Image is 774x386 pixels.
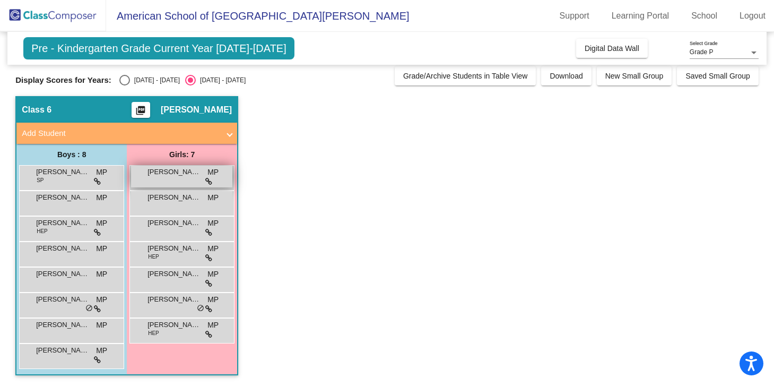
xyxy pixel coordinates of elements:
[147,218,201,228] span: [PERSON_NAME]
[550,72,582,80] span: Download
[585,44,639,53] span: Digital Data Wall
[147,269,201,279] span: [PERSON_NAME]
[161,105,232,115] span: [PERSON_NAME]
[196,75,246,85] div: [DATE] - [DATE]
[134,105,147,120] mat-icon: picture_as_pdf
[15,75,111,85] span: Display Scores for Years:
[127,144,237,165] div: Girls: 7
[106,7,410,24] span: American School of [GEOGRAPHIC_DATA][PERSON_NAME]
[677,66,758,85] button: Saved Small Group
[147,192,201,203] span: [PERSON_NAME]
[603,7,678,24] a: Learning Portal
[597,66,672,85] button: New Small Group
[36,192,89,203] span: [PERSON_NAME]
[207,294,219,305] span: MP
[16,144,127,165] div: Boys : 8
[96,294,107,305] span: MP
[207,167,219,178] span: MP
[119,75,246,85] mat-radio-group: Select an option
[132,102,150,118] button: Print Students Details
[36,167,89,177] span: [PERSON_NAME]
[576,39,648,58] button: Digital Data Wall
[36,294,89,305] span: [PERSON_NAME]
[36,269,89,279] span: [PERSON_NAME]
[96,243,107,254] span: MP
[23,37,294,59] span: Pre - Kindergarten Grade Current Year [DATE]-[DATE]
[147,167,201,177] span: [PERSON_NAME]
[197,304,204,313] span: do_not_disturb_alt
[207,243,219,254] span: MP
[207,269,219,280] span: MP
[22,105,51,115] span: Class 6
[541,66,591,85] button: Download
[395,66,536,85] button: Grade/Archive Students in Table View
[207,218,219,229] span: MP
[96,167,107,178] span: MP
[16,123,237,144] mat-expansion-panel-header: Add Student
[36,218,89,228] span: [PERSON_NAME]
[731,7,774,24] a: Logout
[37,176,44,184] span: SP
[147,320,201,330] span: [PERSON_NAME]
[130,75,180,85] div: [DATE] - [DATE]
[147,294,201,305] span: [PERSON_NAME]
[207,192,219,203] span: MP
[36,345,89,356] span: [PERSON_NAME]
[96,345,107,356] span: MP
[85,304,93,313] span: do_not_disturb_alt
[36,243,89,254] span: [PERSON_NAME]
[22,127,219,140] mat-panel-title: Add Student
[551,7,598,24] a: Support
[96,320,107,331] span: MP
[403,72,528,80] span: Grade/Archive Students in Table View
[37,227,48,235] span: HEP
[96,192,107,203] span: MP
[683,7,726,24] a: School
[690,48,714,56] span: Grade P
[148,253,159,261] span: HEP
[148,329,159,337] span: HEP
[685,72,750,80] span: Saved Small Group
[605,72,664,80] span: New Small Group
[147,243,201,254] span: [PERSON_NAME]
[36,320,89,330] span: [PERSON_NAME]
[96,269,107,280] span: MP
[207,320,219,331] span: MP
[96,218,107,229] span: MP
